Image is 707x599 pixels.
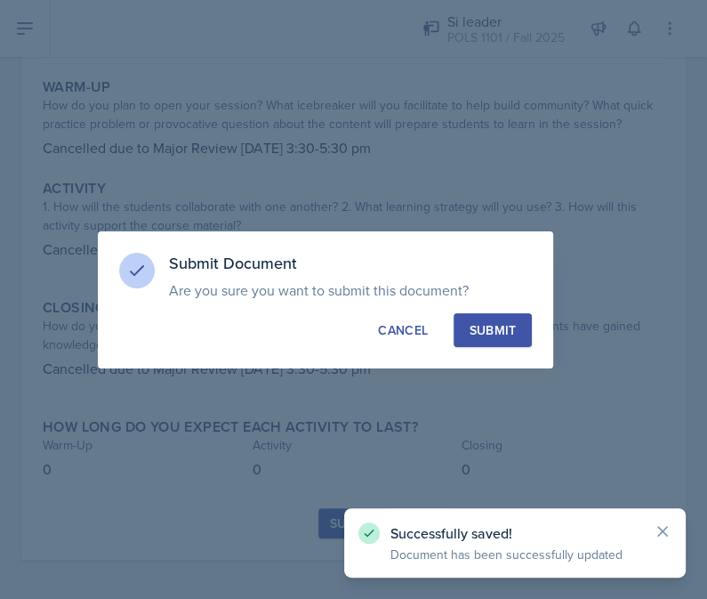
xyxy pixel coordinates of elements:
[169,253,532,274] h3: Submit Document
[363,313,443,347] button: Cancel
[390,546,639,563] p: Document has been successfully updated
[378,321,428,339] div: Cancel
[454,313,531,347] button: Submit
[169,281,532,299] p: Are you sure you want to submit this document?
[390,524,639,542] p: Successfully saved!
[469,321,516,339] div: Submit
